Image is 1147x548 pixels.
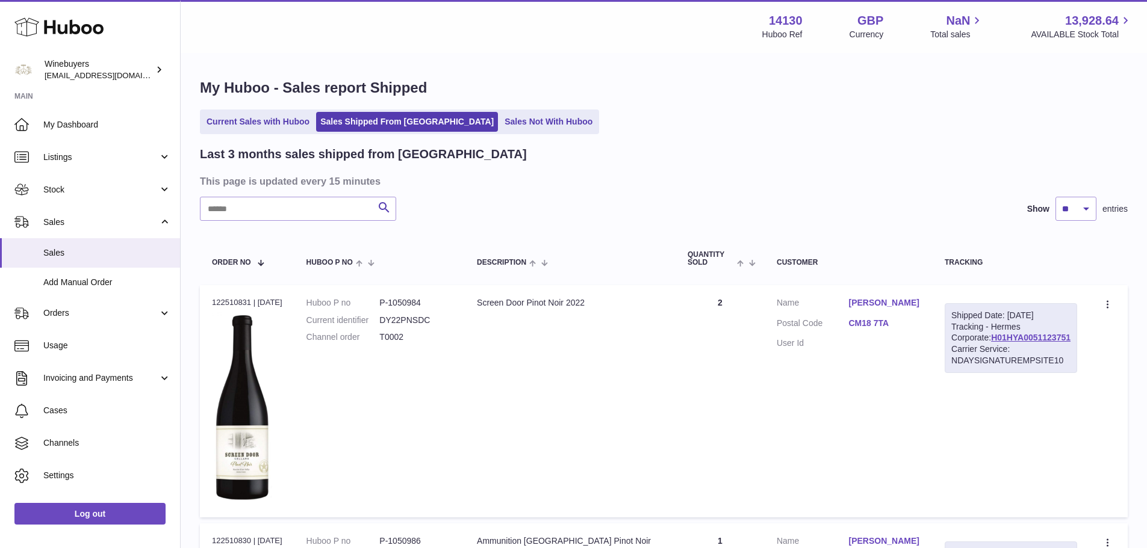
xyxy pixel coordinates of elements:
span: My Dashboard [43,119,171,131]
div: Ammunition [GEOGRAPHIC_DATA] Pinot Noir [477,535,664,547]
a: NaN Total sales [930,13,984,40]
span: Orders [43,307,158,319]
a: [PERSON_NAME] [849,297,921,309]
div: Carrier Service: NDAYSIGNATUREMPSITE10 [951,343,1071,366]
span: Huboo P no [306,259,353,266]
div: 122510831 | [DATE] [212,297,282,308]
dt: Name [777,297,849,312]
div: Tracking [945,259,1077,266]
div: Huboo Ref [762,29,803,40]
img: internalAdmin-14130@internal.huboo.com [14,61,33,79]
dt: Huboo P no [306,535,380,547]
h2: Last 3 months sales shipped from [GEOGRAPHIC_DATA] [200,146,527,162]
span: Listings [43,152,158,163]
span: Add Manual Order [43,277,171,288]
h1: My Huboo - Sales report Shipped [200,78,1128,97]
span: Invoicing and Payments [43,372,158,384]
dd: P-1050986 [379,535,453,547]
span: Quantity Sold [688,251,734,266]
span: Description [477,259,526,266]
span: Channels [43,437,171,449]
span: 13,928.64 [1065,13,1119,29]
dt: Channel order [306,331,380,343]
a: Current Sales with Huboo [202,112,314,132]
dd: DY22PNSDC [379,315,453,326]
span: Settings [43,470,171,481]
div: Tracking - Hermes Corporate: [945,303,1077,373]
a: Sales Not With Huboo [500,112,597,132]
dd: T0002 [379,331,453,343]
span: Order No [212,259,251,266]
dt: Huboo P no [306,297,380,309]
span: NaN [946,13,970,29]
span: Total sales [930,29,984,40]
a: Log out [14,503,166,525]
dt: Postal Code [777,318,849,332]
td: 2 [676,285,765,517]
div: Screen Door Pinot Noir 2022 [477,297,664,309]
dd: P-1050984 [379,297,453,309]
strong: 14130 [769,13,803,29]
h3: This page is updated every 15 minutes [200,174,1125,188]
strong: GBP [857,13,883,29]
div: Shipped Date: [DATE] [951,310,1071,321]
span: Cases [43,405,171,416]
div: Winebuyers [45,58,153,81]
div: Customer [777,259,921,266]
a: 13,928.64 AVAILABLE Stock Total [1031,13,1133,40]
dt: Current identifier [306,315,380,326]
a: Sales Shipped From [GEOGRAPHIC_DATA] [316,112,498,132]
div: 122510830 | [DATE] [212,535,282,546]
span: Sales [43,217,158,228]
a: H01HYA0051123751 [991,333,1071,342]
dt: User Id [777,337,849,349]
a: [PERSON_NAME] [849,535,921,547]
span: AVAILABLE Stock Total [1031,29,1133,40]
div: Currency [850,29,884,40]
span: entries [1102,203,1128,215]
span: Sales [43,247,171,259]
span: [EMAIL_ADDRESS][DOMAIN_NAME] [45,70,177,80]
img: 1752080432.jpg [212,312,272,502]
a: CM18 7TA [849,318,921,329]
span: Usage [43,340,171,351]
span: Stock [43,184,158,195]
label: Show [1027,203,1049,215]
